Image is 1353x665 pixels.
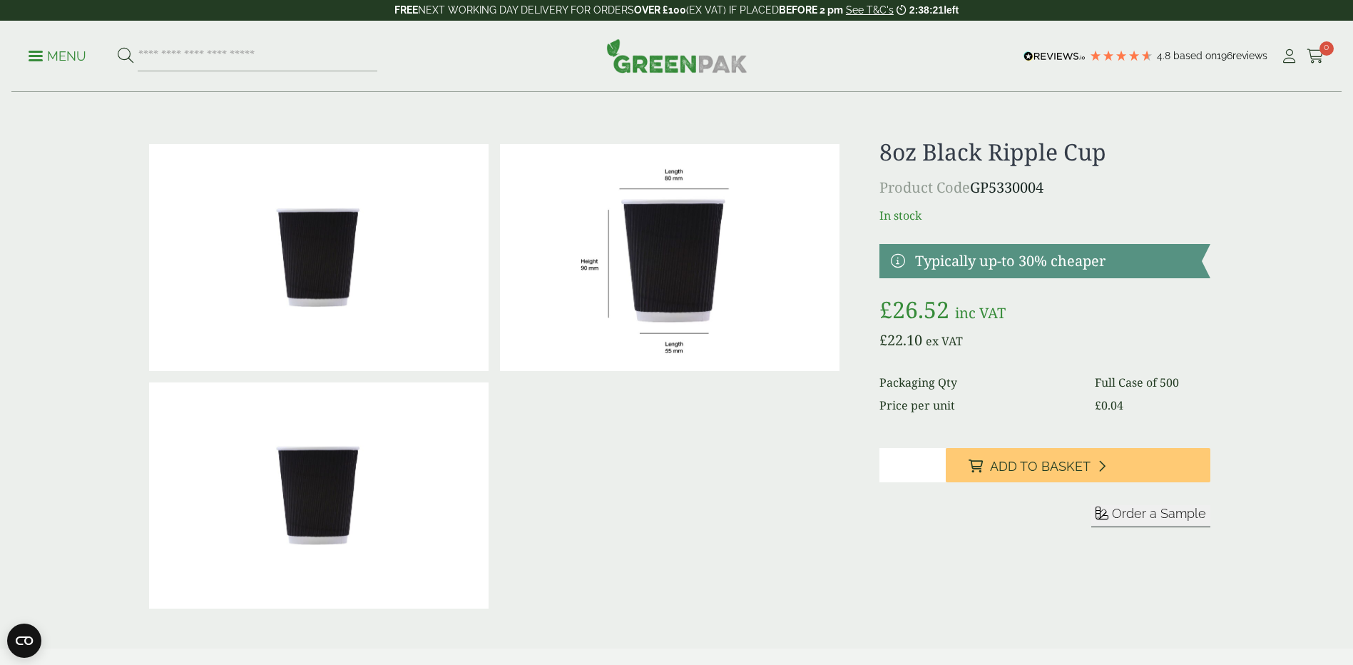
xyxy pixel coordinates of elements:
[946,448,1210,482] button: Add to Basket
[1157,50,1173,61] span: 4.8
[1095,374,1210,391] dd: Full Case of 500
[1217,50,1232,61] span: 196
[29,48,86,62] a: Menu
[1319,41,1334,56] span: 0
[1095,397,1101,413] span: £
[846,4,894,16] a: See T&C's
[1112,506,1206,521] span: Order a Sample
[879,138,1210,166] h1: 8oz Black Ripple Cup
[149,382,489,609] img: 8oz Black Ripple Cup Full Case Of 0
[500,144,839,371] img: RippleCup_8ozBlack
[1280,49,1298,64] i: My Account
[1091,505,1210,527] button: Order a Sample
[944,4,959,16] span: left
[1173,50,1217,61] span: Based on
[1307,46,1324,67] a: 0
[1307,49,1324,64] i: Cart
[879,330,887,350] span: £
[1232,50,1267,61] span: reviews
[879,397,1078,414] dt: Price per unit
[879,178,970,197] span: Product Code
[1089,49,1153,62] div: 4.79 Stars
[926,333,963,349] span: ex VAT
[879,177,1210,198] p: GP5330004
[879,294,892,325] span: £
[29,48,86,65] p: Menu
[879,330,922,350] bdi: 22.10
[779,4,843,16] strong: BEFORE 2 pm
[149,144,489,371] img: 8oz Black Ripple Cup 0
[394,4,418,16] strong: FREE
[879,374,1078,391] dt: Packaging Qty
[909,4,944,16] span: 2:38:21
[879,207,1210,224] p: In stock
[955,303,1006,323] span: inc VAT
[879,294,949,325] bdi: 26.52
[7,624,41,658] button: Open CMP widget
[990,459,1091,474] span: Add to Basket
[634,4,686,16] strong: OVER £100
[1095,397,1123,413] bdi: 0.04
[1023,51,1086,61] img: REVIEWS.io
[606,39,747,73] img: GreenPak Supplies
